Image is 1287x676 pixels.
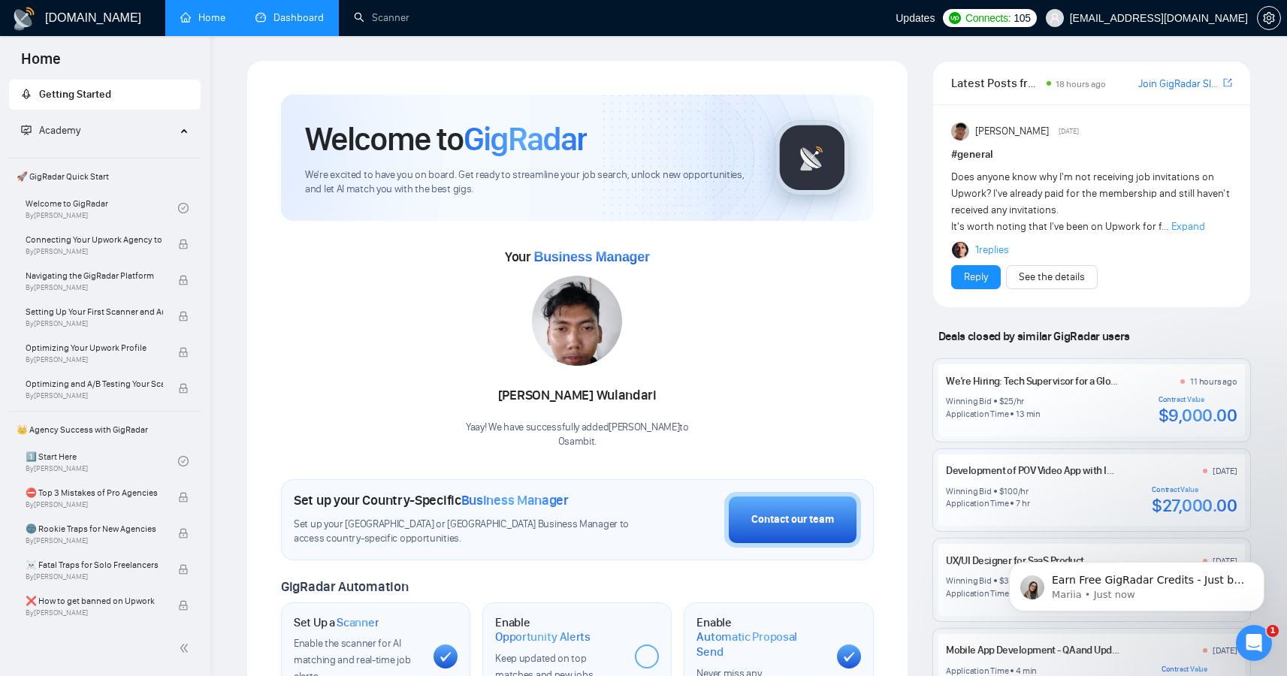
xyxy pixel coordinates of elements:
a: homeHome [180,11,225,24]
span: We're excited to have you on board. Get ready to streamline your job search, unlock new opportuni... [305,168,751,197]
button: Contact our team [724,492,861,548]
div: /hr [1014,395,1024,407]
div: Contract Value [1159,395,1237,404]
span: Deals closed by similar GigRadar users [932,323,1136,349]
h1: Welcome to [305,119,587,159]
p: Osambit . [466,435,689,449]
span: 105 [1014,10,1030,26]
span: Does anyone know why I'm not receiving job invitations on Upwork? I've already paid for the membe... [951,171,1230,233]
button: See the details [1006,265,1098,289]
a: UX/UI Designer for SaaS Product [946,554,1084,567]
span: By [PERSON_NAME] [26,391,163,400]
span: Set up your [GEOGRAPHIC_DATA] or [GEOGRAPHIC_DATA] Business Manager to access country-specific op... [294,518,634,546]
span: 18 hours ago [1056,79,1106,89]
div: Application Time [946,497,1008,509]
img: upwork-logo.png [949,12,961,24]
div: Application Time [946,408,1008,420]
img: Randi Tovar [951,122,969,140]
span: Latest Posts from the GigRadar Community [951,74,1043,92]
a: setting [1257,12,1281,24]
span: lock [178,275,189,285]
span: Getting Started [39,88,111,101]
span: lock [178,492,189,502]
div: Application Time [946,587,1008,599]
span: By [PERSON_NAME] [26,319,163,328]
span: 🌚 Rookie Traps for New Agencies [26,521,163,536]
span: [PERSON_NAME] [975,123,1049,140]
span: Connecting Your Upwork Agency to GigRadar [26,232,163,247]
div: $ [999,485,1005,497]
span: Optimizing and A/B Testing Your Scanner for Better Results [26,376,163,391]
span: check-circle [178,456,189,466]
div: [DATE] [1213,644,1237,656]
div: 7 hr [1016,497,1029,509]
div: $ [999,395,1005,407]
div: 100 [1004,485,1017,497]
span: Home [9,48,73,80]
span: 👑 Agency Success with GigRadar [11,415,199,445]
span: Academy [39,124,80,137]
img: 1712061552960-WhatsApp%20Image%202024-04-02%20at%2020.30.59.jpeg [532,276,622,366]
div: Contract Value [1152,485,1237,494]
span: Business Manager [461,492,569,509]
span: By [PERSON_NAME] [26,572,163,581]
img: logo [12,7,36,31]
span: GigRadar [464,119,587,159]
span: Navigating the GigRadar Platform [26,268,163,283]
a: Reply [964,269,988,285]
a: 1️⃣ Start HereBy[PERSON_NAME] [26,445,178,478]
span: Expand [1171,220,1205,233]
h1: Set Up a [294,615,379,630]
span: Business Manager [533,249,649,264]
span: Setting Up Your First Scanner and Auto-Bidder [26,304,163,319]
span: double-left [179,641,194,656]
span: lock [178,528,189,539]
img: gigradar-logo.png [775,120,850,195]
div: [DATE] [1213,465,1237,477]
iframe: Intercom live chat [1236,625,1272,661]
span: fund-projection-screen [21,125,32,135]
h1: # general [951,146,1232,163]
span: Scanner [337,615,379,630]
div: [PERSON_NAME] Wulandari [466,383,689,409]
span: By [PERSON_NAME] [26,536,163,545]
h1: Enable [495,615,623,644]
div: Yaay! We have successfully added [PERSON_NAME] to [466,421,689,449]
h1: Set up your Country-Specific [294,492,569,509]
span: export [1223,77,1232,89]
a: Mobile App Development - QA and Updates to Current App [946,644,1195,656]
a: Development of POV Video App with IMU Data Sync and Gesture Controls [946,464,1258,477]
a: Join GigRadar Slack Community [1138,76,1220,92]
div: Winning Bid [946,485,991,497]
a: Welcome to GigRadarBy[PERSON_NAME] [26,192,178,225]
a: We’re Hiring: Tech Supervisor for a Global AI Startup – CampiX [946,375,1210,388]
a: See the details [1019,269,1085,285]
li: Getting Started [9,80,201,110]
a: searchScanner [354,11,409,24]
span: By [PERSON_NAME] [26,608,163,617]
span: lock [178,347,189,358]
div: $27,000.00 [1152,494,1237,517]
span: By [PERSON_NAME] [26,247,163,256]
span: 1 [1267,625,1279,637]
span: 🚀 GigRadar Quick Start [11,161,199,192]
a: dashboardDashboard [255,11,324,24]
a: export [1223,76,1232,90]
span: By [PERSON_NAME] [26,500,163,509]
div: $9,000.00 [1159,404,1237,427]
span: GigRadar Automation [281,578,408,595]
button: Reply [951,265,1001,289]
span: ❌ How to get banned on Upwork [26,593,163,608]
div: Winning Bid [946,575,991,587]
span: lock [178,239,189,249]
span: Your [505,249,650,265]
span: Automatic Proposal Send [696,629,824,659]
span: lock [178,311,189,321]
h1: Enable [696,615,824,659]
div: Contract Value [1162,665,1237,674]
span: Connects: [965,10,1011,26]
span: lock [178,564,189,575]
